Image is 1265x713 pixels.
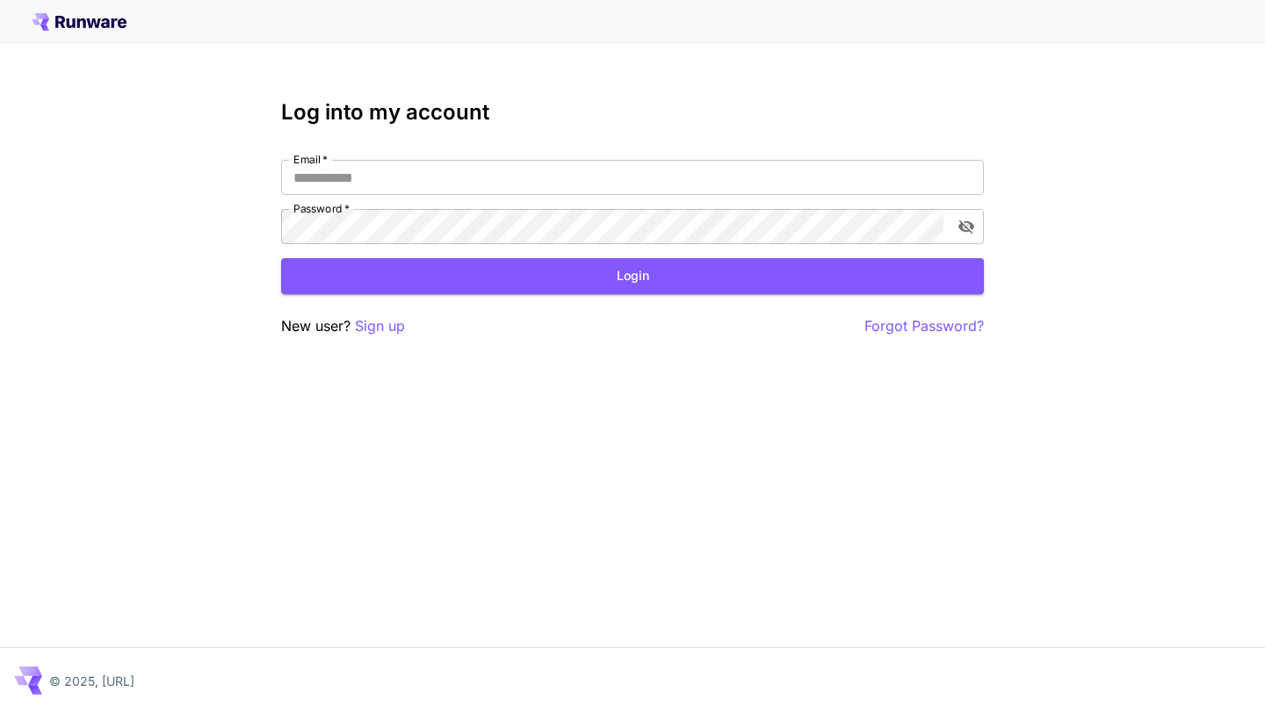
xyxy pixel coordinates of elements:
[355,315,405,337] button: Sign up
[49,672,134,690] p: © 2025, [URL]
[293,152,328,167] label: Email
[951,211,982,242] button: toggle password visibility
[864,315,984,337] button: Forgot Password?
[293,201,350,216] label: Password
[281,258,984,294] button: Login
[281,315,405,337] p: New user?
[281,100,984,125] h3: Log into my account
